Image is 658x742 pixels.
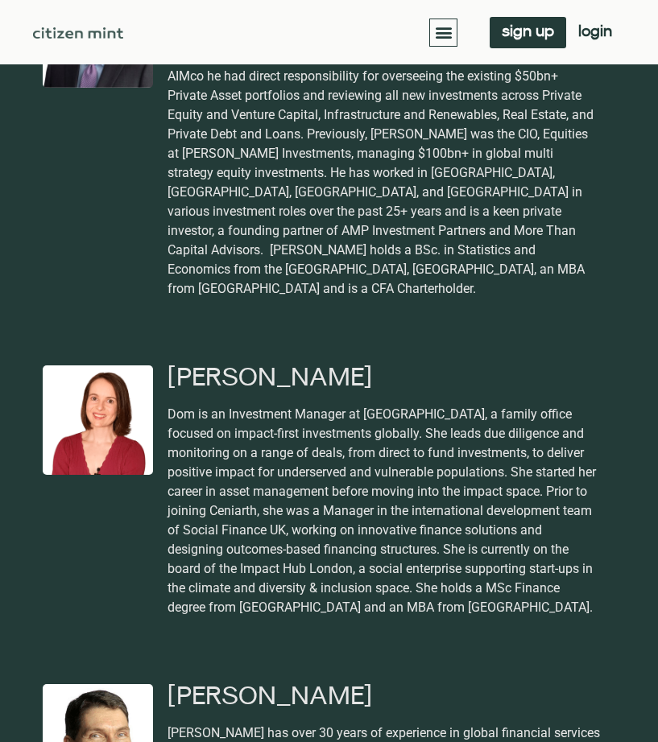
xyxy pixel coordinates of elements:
h2: [PERSON_NAME] [168,363,601,389]
span: sign up [502,25,554,36]
p: Dom is an Investment Manager at [GEOGRAPHIC_DATA], a family office focused on impact-first invest... [168,405,601,617]
p: [PERSON_NAME] was most recently the co-CIO and Head of Private Investments at Alberta Investment ... [168,9,601,299]
a: sign up [490,17,566,48]
h2: [PERSON_NAME] [168,682,601,707]
span: login [578,25,612,36]
div: Menu Toggle [429,19,457,47]
img: Citizen Mint [33,27,123,39]
a: login [566,17,624,48]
